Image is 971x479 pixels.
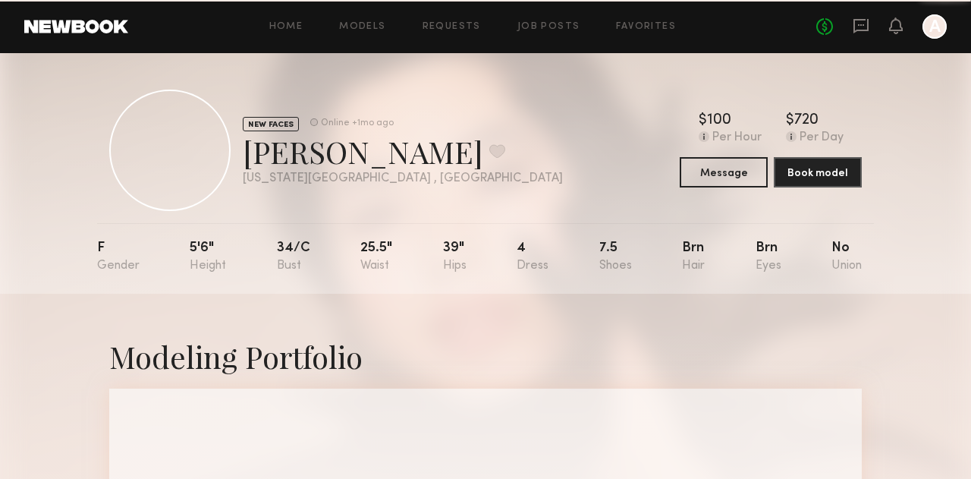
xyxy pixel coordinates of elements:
[339,22,385,32] a: Models
[707,113,731,128] div: 100
[800,131,844,145] div: Per Day
[517,22,580,32] a: Job Posts
[831,241,862,273] div: No
[360,241,392,273] div: 25.5"
[616,22,676,32] a: Favorites
[423,22,481,32] a: Requests
[712,131,762,145] div: Per Hour
[269,22,303,32] a: Home
[774,157,862,188] button: Book model
[243,172,563,185] div: [US_STATE][GEOGRAPHIC_DATA] , [GEOGRAPHIC_DATA]
[756,241,781,273] div: Brn
[109,336,862,377] div: Modeling Portfolio
[243,117,299,131] div: NEW FACES
[190,241,226,273] div: 5'6"
[786,113,794,128] div: $
[277,241,310,273] div: 34/c
[97,241,140,273] div: F
[680,157,768,188] button: Message
[243,131,563,172] div: [PERSON_NAME]
[922,14,947,39] a: A
[443,241,467,273] div: 39"
[794,113,819,128] div: 720
[682,241,705,273] div: Brn
[699,113,707,128] div: $
[321,118,394,128] div: Online +1mo ago
[599,241,632,273] div: 7.5
[517,241,548,273] div: 4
